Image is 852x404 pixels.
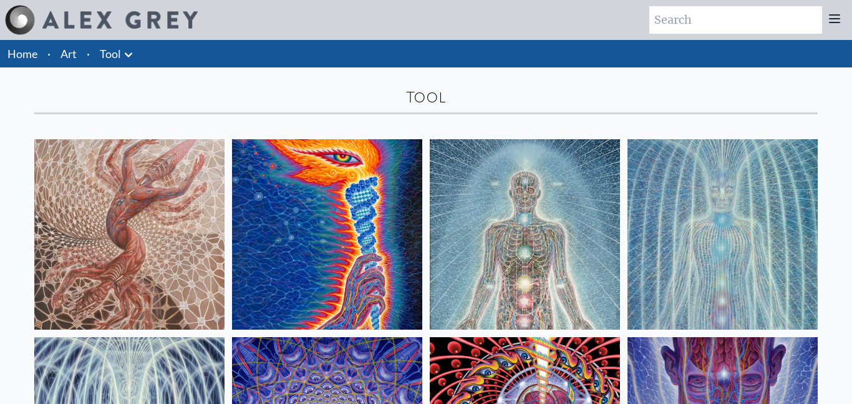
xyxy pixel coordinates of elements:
[42,40,56,67] li: ·
[82,40,95,67] li: ·
[100,45,121,62] a: Tool
[7,47,37,61] a: Home
[61,45,77,62] a: Art
[649,6,822,34] input: Search
[34,87,818,107] div: Tool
